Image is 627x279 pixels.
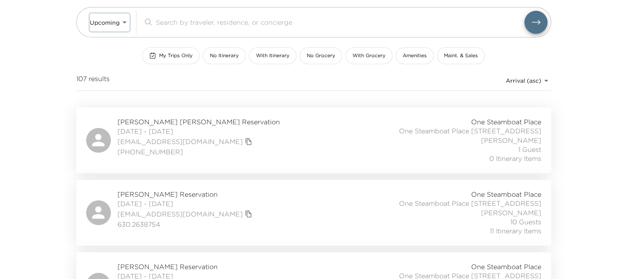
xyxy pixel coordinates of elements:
span: 107 results [76,74,110,87]
span: Maint. & Sales [444,52,478,59]
input: Search by traveler, residence, or concierge [156,17,524,27]
span: 1 Guest [518,145,541,154]
span: One Steamboat Place [471,262,541,271]
button: copy primary member email [243,136,254,147]
span: [PERSON_NAME] Reservation [117,190,254,199]
button: No Itinerary [203,47,246,64]
a: [PERSON_NAME] Reservation[DATE] - [DATE][EMAIL_ADDRESS][DOMAIN_NAME]copy primary member email630.... [76,180,551,246]
span: No Grocery [307,52,335,59]
button: With Grocery [345,47,392,64]
button: No Grocery [300,47,342,64]
span: Amenities [403,52,427,59]
span: No Itinerary [210,52,239,59]
span: [DATE] - [DATE] [117,127,280,136]
button: copy primary member email [243,208,254,220]
button: My Trips Only [142,47,200,64]
span: 10 Guests [510,217,541,226]
span: With Grocery [352,52,385,59]
span: 630.2638754 [117,220,254,229]
span: One Steamboat Place [471,190,541,199]
a: [EMAIL_ADDRESS][DOMAIN_NAME] [117,209,243,219]
span: Upcoming [90,19,120,26]
a: [EMAIL_ADDRESS][DOMAIN_NAME] [117,137,243,146]
span: With Itinerary [256,52,289,59]
span: My Trips Only [159,52,193,59]
a: [PERSON_NAME] [PERSON_NAME] Reservation[DATE] - [DATE][EMAIL_ADDRESS][DOMAIN_NAME]copy primary me... [76,107,551,173]
button: Amenities [396,47,434,64]
span: Arrival (asc) [506,77,541,84]
span: One Steamboat Place [471,117,541,126]
span: [DATE] - [DATE] [117,199,254,208]
span: [PERSON_NAME] [PERSON_NAME] Reservation [117,117,280,126]
button: Maint. & Sales [437,47,485,64]
span: [PERSON_NAME] [481,208,541,217]
span: One Steamboat Place [STREET_ADDRESS] [399,126,541,135]
button: With Itinerary [249,47,296,64]
span: [PHONE_NUMBER] [117,147,280,156]
span: One Steamboat Place [STREET_ADDRESS] [399,199,541,208]
span: 0 Itinerary Items [489,154,541,163]
span: 11 Itinerary Items [490,226,541,235]
span: [PERSON_NAME] Reservation [117,262,254,271]
span: [PERSON_NAME] [481,136,541,145]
